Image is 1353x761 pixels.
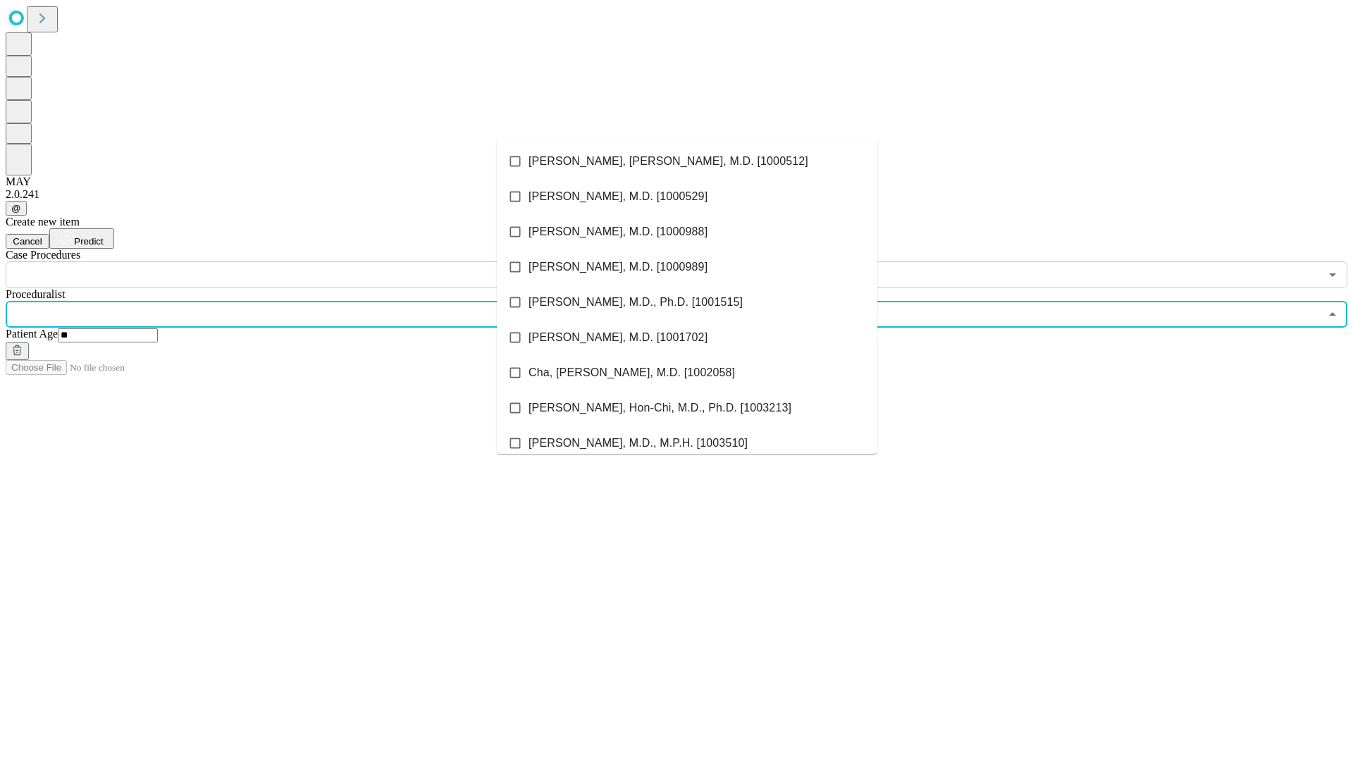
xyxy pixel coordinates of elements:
[6,201,27,216] button: @
[1323,304,1342,324] button: Close
[529,188,708,205] span: [PERSON_NAME], M.D. [1000529]
[6,288,65,300] span: Proceduralist
[74,236,103,247] span: Predict
[529,153,808,170] span: [PERSON_NAME], [PERSON_NAME], M.D. [1000512]
[529,259,708,276] span: [PERSON_NAME], M.D. [1000989]
[6,234,49,249] button: Cancel
[6,328,58,340] span: Patient Age
[6,249,80,261] span: Scheduled Procedure
[6,216,80,228] span: Create new item
[529,364,735,381] span: Cha, [PERSON_NAME], M.D. [1002058]
[1323,265,1342,285] button: Open
[13,236,42,247] span: Cancel
[49,228,114,249] button: Predict
[529,329,708,346] span: [PERSON_NAME], M.D. [1001702]
[529,294,743,311] span: [PERSON_NAME], M.D., Ph.D. [1001515]
[529,435,748,452] span: [PERSON_NAME], M.D., M.P.H. [1003510]
[6,175,1347,188] div: MAY
[529,400,791,416] span: [PERSON_NAME], Hon-Chi, M.D., Ph.D. [1003213]
[529,223,708,240] span: [PERSON_NAME], M.D. [1000988]
[11,203,21,214] span: @
[6,188,1347,201] div: 2.0.241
